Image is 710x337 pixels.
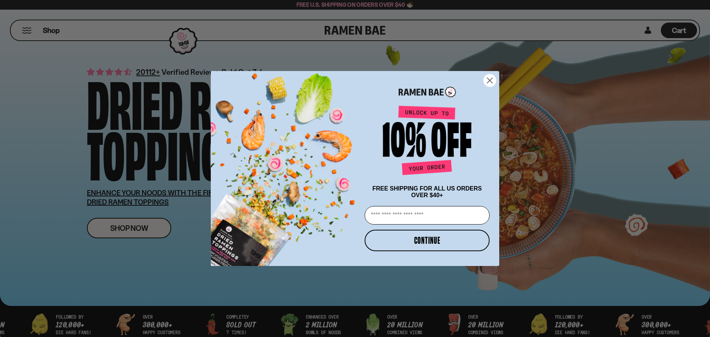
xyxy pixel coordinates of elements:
img: ce7035ce-2e49-461c-ae4b-8ade7372f32c.png [211,65,362,266]
img: Ramen Bae Logo [399,86,456,98]
button: Close dialog [483,74,496,87]
img: Unlock up to 10% off [381,105,473,178]
button: CONTINUE [365,230,490,251]
span: FREE SHIPPING FOR ALL US ORDERS OVER $40+ [372,185,482,198]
